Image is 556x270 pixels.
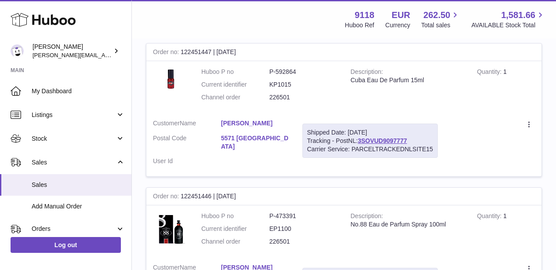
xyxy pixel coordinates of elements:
[153,212,188,247] img: EP1100-No.88-100ml-EdP-no-edp-sticker.jpg
[385,21,411,29] div: Currency
[269,237,338,246] dd: 226501
[470,205,541,257] td: 1
[269,212,338,220] dd: P-473391
[345,21,374,29] div: Huboo Ref
[32,181,125,189] span: Sales
[32,225,116,233] span: Orders
[153,120,180,127] span: Customer
[153,157,221,165] dt: User Id
[32,158,116,167] span: Sales
[201,212,269,220] dt: Huboo P no
[153,119,221,130] dt: Name
[33,51,223,58] span: [PERSON_NAME][EMAIL_ADDRESS][PERSON_NAME][DOMAIN_NAME]
[11,237,121,253] a: Log out
[153,193,181,202] strong: Order no
[392,9,410,21] strong: EUR
[351,212,383,222] strong: Description
[153,134,221,153] dt: Postal Code
[269,80,338,89] dd: KP1015
[153,48,181,58] strong: Order no
[421,21,460,29] span: Total sales
[221,134,289,151] a: 5571 [GEOGRAPHIC_DATA]
[11,44,24,58] img: freddie.sawkins@czechandspeake.com
[269,68,338,76] dd: P-592864
[201,225,269,233] dt: Current identifier
[269,93,338,102] dd: 226501
[307,145,433,153] div: Carrier Service: PARCELTRACKEDNLSITE15
[146,44,541,61] div: 122451447 | [DATE]
[358,137,407,144] a: 3SOVUD9097777
[32,202,125,211] span: Add Manual Order
[477,212,503,222] strong: Quantity
[32,135,116,143] span: Stock
[477,68,503,77] strong: Quantity
[201,80,269,89] dt: Current identifier
[351,76,464,84] div: Cuba Eau De Parfum 15ml
[471,9,545,29] a: 1,581.66 AVAILABLE Stock Total
[351,220,464,229] div: No.88 Eau de Parfum Spray 100ml
[302,124,438,158] div: Tracking - PostNL:
[32,111,116,119] span: Listings
[307,128,433,137] div: Shipped Date: [DATE]
[471,21,545,29] span: AVAILABLE Stock Total
[201,93,269,102] dt: Channel order
[269,225,338,233] dd: EP1100
[355,9,374,21] strong: 9118
[470,61,541,113] td: 1
[33,43,112,59] div: [PERSON_NAME]
[421,9,460,29] a: 262.50 Total sales
[201,68,269,76] dt: Huboo P no
[351,68,383,77] strong: Description
[153,68,188,91] img: Cuba-Col-spray-15ml.jpeg
[501,9,535,21] span: 1,581.66
[221,119,289,128] a: [PERSON_NAME]
[146,188,541,205] div: 122451446 | [DATE]
[423,9,450,21] span: 262.50
[32,87,125,95] span: My Dashboard
[201,237,269,246] dt: Channel order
